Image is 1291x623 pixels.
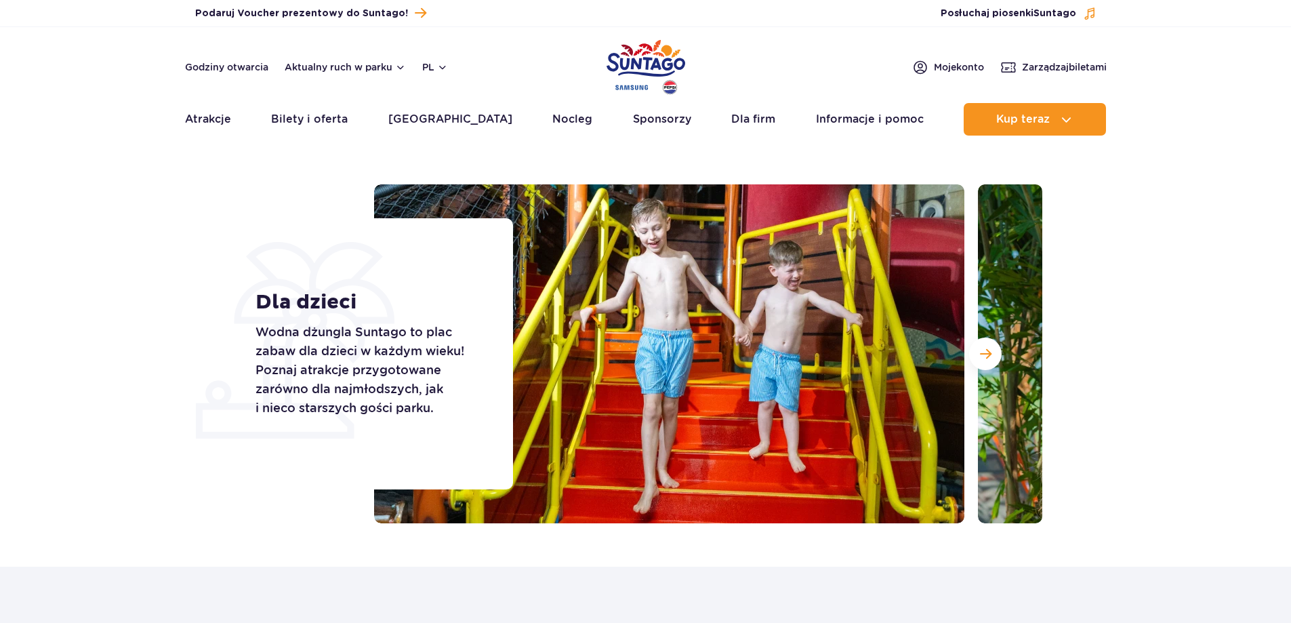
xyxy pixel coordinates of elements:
[388,103,512,136] a: [GEOGRAPHIC_DATA]
[422,60,448,74] button: pl
[552,103,592,136] a: Nocleg
[912,59,984,75] a: Mojekonto
[607,34,685,96] a: Park of Poland
[969,338,1002,370] button: Następny slajd
[195,4,426,22] a: Podaruj Voucher prezentowy do Suntago!
[1022,60,1107,74] span: Zarządzaj biletami
[934,60,984,74] span: Moje konto
[1033,9,1076,18] span: Suntago
[374,184,964,523] img: Dwaj uśmiechnięci chłopcy schodzący po kolorowych schodach zjeżdżalni w Suntago
[185,60,268,74] a: Godziny otwarcia
[255,323,483,418] p: Wodna dżungla Suntago to plac zabaw dla dzieci w każdym wieku! Poznaj atrakcje przygotowane zarów...
[941,7,1097,20] button: Posłuchaj piosenkiSuntago
[964,103,1106,136] button: Kup teraz
[816,103,924,136] a: Informacje i pomoc
[185,103,231,136] a: Atrakcje
[195,7,408,20] span: Podaruj Voucher prezentowy do Suntago!
[285,62,406,73] button: Aktualny ruch w parku
[731,103,775,136] a: Dla firm
[941,7,1076,20] span: Posłuchaj piosenki
[633,103,691,136] a: Sponsorzy
[1000,59,1107,75] a: Zarządzajbiletami
[271,103,348,136] a: Bilety i oferta
[255,290,483,315] h1: Dla dzieci
[996,113,1050,125] span: Kup teraz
